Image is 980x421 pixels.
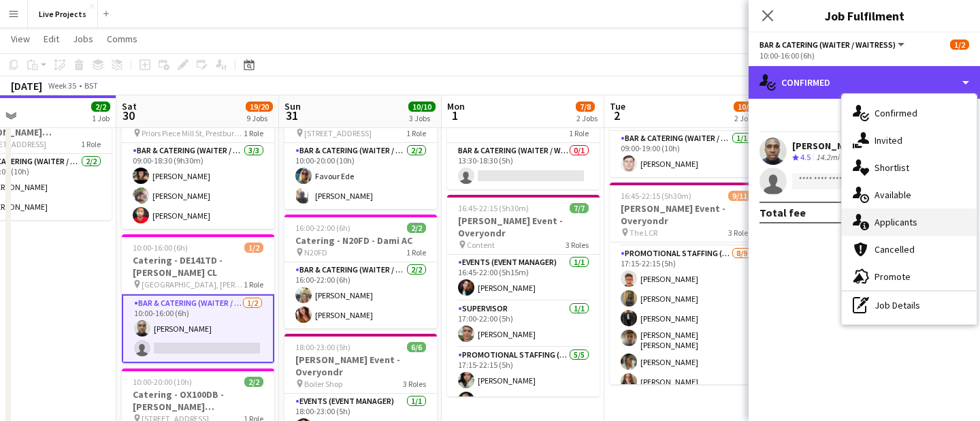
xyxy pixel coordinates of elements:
[728,191,751,201] span: 9/11
[91,102,110,112] span: 2/2
[244,377,263,387] span: 2/2
[38,30,65,48] a: Edit
[11,79,42,93] div: [DATE]
[122,254,274,279] h3: Catering - DE141TD - [PERSON_NAME] CL
[749,7,980,25] h3: Job Fulfilment
[304,247,327,258] span: N20FD
[282,108,301,123] span: 31
[142,128,244,138] span: Priors Piece Mill St, Prestbury [GEOGRAPHIC_DATA]
[800,152,811,162] span: 4.5
[122,294,274,363] app-card-role: Bar & Catering (Waiter / waitress)1/210:00-16:00 (6h)[PERSON_NAME]
[447,83,600,189] app-job-card: 13:30-18:30 (5h)0/1Catering - POSTCODE - Name11 RoleBar & Catering (Waiter / waitress)0/113:30-18...
[759,206,806,219] div: Total fee
[244,128,263,138] span: 1 Role
[610,131,762,177] app-card-role: Bar & Catering (Waiter / waitress)1/109:00-19:00 (10h)[PERSON_NAME]
[569,128,589,138] span: 1 Role
[610,100,625,112] span: Tue
[284,215,437,328] app-job-card: 16:00-22:00 (6h)2/2Catering - N20FD - Dami AC N20FD1 RoleBar & Catering (Waiter / waitress)2/216:...
[447,255,600,301] app-card-role: Events (Event Manager)1/116:45-22:00 (5h15m)[PERSON_NAME]
[610,183,762,384] app-job-card: 16:45-22:15 (5h30m)9/11[PERSON_NAME] Event - Overyondr The LCR3 Roles[PERSON_NAME]Supervisor1A0/1...
[458,203,529,213] span: 16:45-22:15 (5h30m)
[610,202,762,227] h3: [PERSON_NAME] Event - Overyondr
[447,143,600,189] app-card-role: Bar & Catering (Waiter / waitress)0/113:30-18:30 (5h)
[576,102,595,112] span: 7/8
[122,388,274,413] h3: Catering - OX100DB - [PERSON_NAME] [PERSON_NAME]
[44,33,59,45] span: Edit
[570,203,589,213] span: 7/7
[5,30,35,48] a: View
[759,40,896,50] span: Bar & Catering (Waiter / waitress)
[447,100,465,112] span: Mon
[734,102,761,112] span: 10/12
[621,191,691,201] span: 16:45-22:15 (5h30m)
[122,143,274,229] app-card-role: Bar & Catering (Waiter / waitress)3/309:00-18:30 (9h30m)[PERSON_NAME][PERSON_NAME][PERSON_NAME]
[403,379,426,389] span: 3 Roles
[842,208,977,236] div: Applicants
[842,154,977,181] div: Shortlist
[107,33,137,45] span: Comms
[759,40,906,50] button: Bar & Catering (Waiter / waitress)
[295,223,350,233] span: 16:00-22:00 (6h)
[246,102,273,112] span: 19/20
[608,108,625,123] span: 2
[45,80,79,91] span: Week 35
[447,215,600,239] h3: [PERSON_NAME] Event - Overyondr
[445,108,465,123] span: 1
[566,240,589,250] span: 3 Roles
[122,234,274,363] app-job-card: 10:00-16:00 (6h)1/2Catering - DE141TD - [PERSON_NAME] CL [GEOGRAPHIC_DATA], [PERSON_NAME][GEOGRAP...
[406,247,426,258] span: 1 Role
[447,195,600,396] app-job-card: 16:45-22:15 (5h30m)7/7[PERSON_NAME] Event - Overyondr Content3 RolesEvents (Event Manager)1/116:4...
[842,181,977,208] div: Available
[576,113,598,123] div: 2 Jobs
[728,228,751,238] span: 3 Roles
[142,279,244,290] span: [GEOGRAPHIC_DATA], [PERSON_NAME][GEOGRAPHIC_DATA][PERSON_NAME]
[749,66,980,99] div: Confirmed
[284,100,301,112] span: Sun
[842,292,977,319] div: Job Details
[759,50,969,61] div: 10:00-16:00 (6h)
[284,354,437,378] h3: [PERSON_NAME] Event - Overyondr
[133,243,188,253] span: 10:00-16:00 (6h)
[67,30,99,48] a: Jobs
[73,33,93,45] span: Jobs
[610,83,762,177] app-job-card: 09:00-19:00 (10h)1/1Catering - EC1V9LP - Zeena EC1V9LP1 RoleBar & Catering (Waiter / waitress)1/1...
[408,102,436,112] span: 10/10
[284,83,437,209] app-job-card: 10:00-20:00 (10h)2/2Catering - OX100DB - [PERSON_NAME] [PERSON_NAME] [STREET_ADDRESS]1 RoleBar & ...
[84,80,98,91] div: BST
[734,113,760,123] div: 2 Jobs
[950,40,969,50] span: 1/2
[304,379,342,389] span: Boiler Shop
[407,342,426,352] span: 6/6
[792,140,864,152] div: [PERSON_NAME]
[122,100,137,112] span: Sat
[122,83,274,229] app-job-card: 09:00-18:30 (9h30m)3/3Catering - GL523BQ - [PERSON_NAME] CL Priors Piece Mill St, Prestbury [GEOG...
[92,113,110,123] div: 1 Job
[81,139,101,149] span: 1 Role
[246,113,272,123] div: 9 Jobs
[28,1,98,27] button: Live Projects
[447,301,600,347] app-card-role: Supervisor1/117:00-22:00 (5h)[PERSON_NAME]
[813,152,842,163] div: 14.2mi
[409,113,435,123] div: 3 Jobs
[284,234,437,247] h3: Catering - N20FD - Dami AC
[406,128,426,138] span: 1 Role
[842,127,977,154] div: Invited
[244,279,263,290] span: 1 Role
[407,223,426,233] span: 2/2
[284,262,437,328] app-card-role: Bar & Catering (Waiter / waitress)2/216:00-22:00 (6h)[PERSON_NAME][PERSON_NAME]
[295,342,350,352] span: 18:00-23:00 (5h)
[284,143,437,209] app-card-role: Bar & Catering (Waiter / waitress)2/210:00-20:00 (10h)Favour Ede[PERSON_NAME]
[842,236,977,263] div: Cancelled
[120,108,137,123] span: 30
[842,99,977,127] div: Confirmed
[630,228,657,238] span: The LCR
[101,30,143,48] a: Comms
[244,243,263,253] span: 1/2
